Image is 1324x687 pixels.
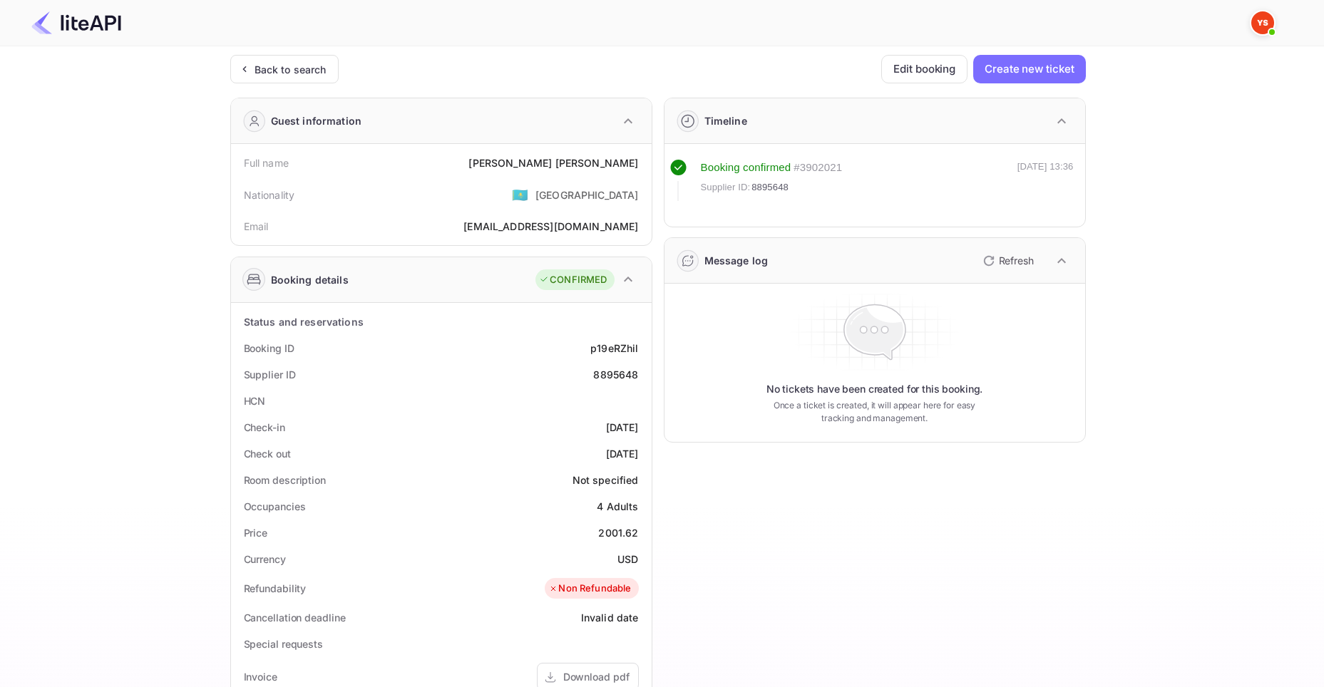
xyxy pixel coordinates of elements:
[244,669,277,684] div: Invoice
[1017,160,1074,201] div: [DATE] 13:36
[244,472,326,487] div: Room description
[255,62,327,77] div: Back to search
[975,249,1040,272] button: Refresh
[701,160,791,176] div: Booking confirmed
[244,393,266,408] div: HCN
[598,525,638,540] div: 2001.62
[597,499,638,514] div: 4 Adults
[244,341,294,356] div: Booking ID
[590,341,638,356] div: p19eRZhil
[539,273,607,287] div: CONFIRMED
[704,253,769,268] div: Message log
[271,113,362,128] div: Guest information
[244,314,364,329] div: Status and reservations
[606,446,639,461] div: [DATE]
[563,669,630,684] div: Download pdf
[606,420,639,435] div: [DATE]
[704,113,747,128] div: Timeline
[244,155,289,170] div: Full name
[762,399,987,425] p: Once a ticket is created, it will appear here for easy tracking and management.
[548,582,631,596] div: Non Refundable
[581,610,639,625] div: Invalid date
[244,552,286,567] div: Currency
[244,219,269,234] div: Email
[244,610,346,625] div: Cancellation deadline
[593,367,638,382] div: 8895648
[701,180,751,195] span: Supplier ID:
[244,187,295,202] div: Nationality
[31,11,121,34] img: LiteAPI Logo
[463,219,638,234] div: [EMAIL_ADDRESS][DOMAIN_NAME]
[271,272,349,287] div: Booking details
[244,581,307,596] div: Refundability
[244,636,323,651] div: Special requests
[973,55,1085,83] button: Create new ticket
[751,180,789,195] span: 8895648
[535,187,639,202] div: [GEOGRAPHIC_DATA]
[244,525,268,540] div: Price
[573,472,639,487] div: Not specified
[468,155,638,170] div: [PERSON_NAME] [PERSON_NAME]
[881,55,968,83] button: Edit booking
[244,367,296,382] div: Supplier ID
[244,499,306,514] div: Occupancies
[244,420,285,435] div: Check-in
[512,182,528,207] span: United States
[617,552,638,567] div: USD
[794,160,842,176] div: # 3902021
[999,253,1034,268] p: Refresh
[1251,11,1274,34] img: Yandex Support
[244,446,291,461] div: Check out
[766,382,983,396] p: No tickets have been created for this booking.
